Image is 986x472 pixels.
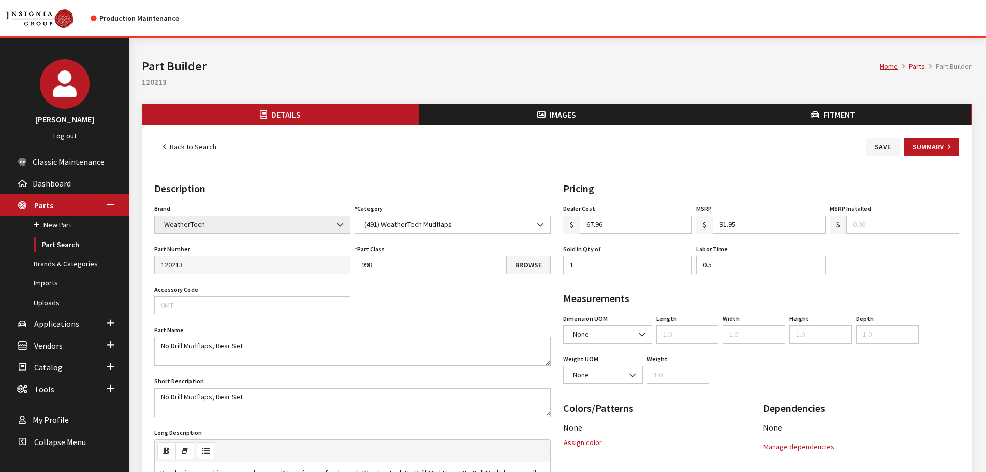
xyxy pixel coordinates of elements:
[563,325,652,344] span: None
[830,216,847,234] span: $
[647,354,668,364] label: Weight
[846,216,959,234] input: 0.00
[563,204,595,213] label: Dealer Cost
[696,204,712,213] label: MSRP
[33,178,71,189] span: Dashboard
[161,219,344,230] span: WeatherTech
[34,362,63,373] span: Catalog
[763,421,959,434] li: None
[53,131,77,140] a: Log out
[723,325,785,344] input: 1.0
[656,325,719,344] input: 1.0
[563,314,608,323] label: Dimension UOM
[355,204,383,213] label: Category
[696,256,826,274] input: 1.0
[142,57,880,76] h1: Part Builder
[856,325,919,344] input: 1.0
[880,62,898,71] a: Home
[763,438,835,456] button: Manage dependencies
[580,216,693,234] input: 48.55
[789,325,852,344] input: 1.0
[154,377,204,386] label: Short Description
[570,369,636,380] span: None
[696,216,713,234] span: $
[271,109,301,120] span: Details
[563,245,601,254] label: Sold in Qty of
[34,340,63,351] span: Vendors
[154,256,350,274] input: 999C2-WR002K
[154,204,170,213] label: Brand
[40,59,90,109] img: Cheyenne Dorton
[154,296,350,314] input: 0MT
[723,314,740,323] label: Width
[763,401,959,416] h2: Dependencies
[563,434,602,452] button: Assign color
[563,181,960,196] h2: Pricing
[904,138,959,156] button: Summary
[563,216,580,234] span: $
[142,76,972,88] h2: 120213
[154,325,184,335] label: Part Name
[34,437,86,447] span: Collapse Menu
[355,256,507,274] input: 81
[6,9,73,28] img: Catalog Maintenance
[154,285,198,294] label: Accessory Code
[898,61,925,72] li: Parts
[856,314,874,323] label: Depth
[713,216,826,234] input: 65.25
[656,314,677,323] label: Length
[695,104,971,125] button: Fitment
[154,388,551,417] textarea: No Drill Mudflaps, Rear Set
[550,109,576,120] span: Images
[154,245,190,254] label: Part Number
[197,442,215,459] button: Unordered list (CTRL+SHIFT+NUM7)
[506,256,551,274] a: Browse
[10,113,119,125] h3: [PERSON_NAME]
[34,200,53,210] span: Parts
[823,109,855,120] span: Fitment
[563,291,960,306] h2: Measurements
[142,104,419,125] button: Details
[563,366,643,384] span: None
[355,245,385,254] label: Part Class
[154,216,350,234] span: WeatherTech
[154,181,551,196] h2: Description
[563,256,693,274] input: 1
[830,204,871,213] label: MSRP Installed
[34,384,54,394] span: Tools
[175,442,194,459] button: Remove Font Style (CTRL+\)
[563,401,759,416] h2: Colors/Patterns
[33,415,69,425] span: My Profile
[154,428,202,437] label: Long Description
[154,337,551,366] textarea: No Drill Mudflaps, Rear Set
[570,329,645,340] span: None
[789,314,809,323] label: Height
[154,138,225,156] a: Back to Search
[925,61,972,72] li: Part Builder
[157,442,176,459] button: Bold (CTRL+B)
[866,138,900,156] button: Save
[34,319,79,329] span: Applications
[696,245,728,254] label: Labor Time
[563,422,582,433] span: None
[361,219,544,230] span: (491) WeatherTech Mudflaps
[419,104,695,125] button: Images
[91,13,179,24] div: Production Maintenance
[6,8,91,28] a: Insignia Group logo
[355,216,551,234] span: (491) WeatherTech Mudflaps
[647,366,710,384] input: 1.0
[563,354,598,364] label: Weight UOM
[33,156,105,167] span: Classic Maintenance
